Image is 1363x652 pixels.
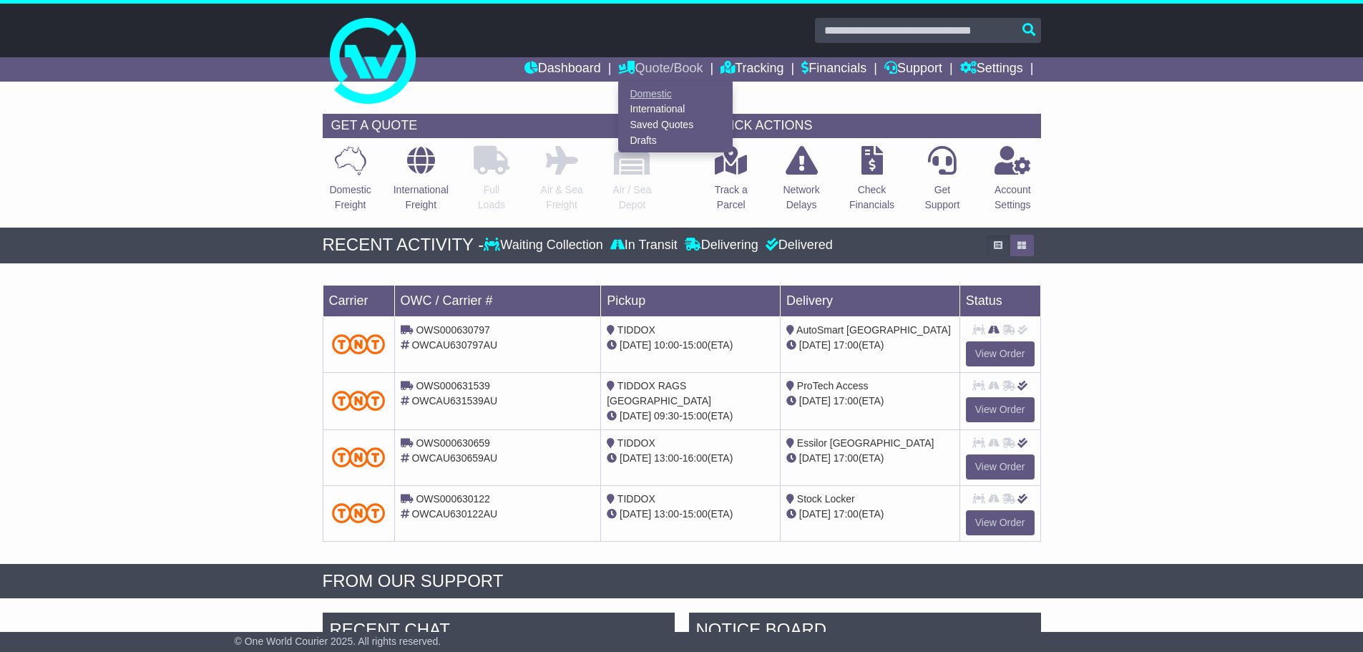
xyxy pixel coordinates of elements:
td: Delivery [780,285,959,316]
span: 10:00 [654,339,679,351]
span: TIDDOX RAGS [GEOGRAPHIC_DATA] [607,380,711,407]
a: InternationalFreight [393,145,449,220]
span: AutoSmart [GEOGRAPHIC_DATA] [796,324,951,336]
span: OWCAU630659AU [411,452,497,464]
a: Domestic [619,86,732,102]
span: OWS000630659 [416,437,490,449]
span: 16:00 [683,452,708,464]
span: OWS000630797 [416,324,490,336]
span: 09:30 [654,410,679,422]
img: TNT_Domestic.png [332,391,386,410]
span: 17:00 [834,395,859,407]
div: Waiting Collection [484,238,606,253]
p: Air & Sea Freight [541,183,583,213]
p: Account Settings [995,183,1031,213]
span: OWS000630122 [416,493,490,505]
span: 17:00 [834,452,859,464]
span: 17:00 [834,339,859,351]
div: RECENT ACTIVITY - [323,235,484,256]
span: [DATE] [799,508,831,520]
span: © One World Courier 2025. All rights reserved. [235,636,441,647]
a: Drafts [619,132,732,148]
div: Quote/Book [618,82,733,152]
div: RECENT CHAT [323,613,675,651]
div: QUICK ACTIONS [703,114,1041,138]
span: [DATE] [620,339,651,351]
a: Tracking [720,57,783,82]
span: 15:00 [683,339,708,351]
a: View Order [966,397,1035,422]
a: NetworkDelays [782,145,820,220]
span: TIDDOX [617,437,655,449]
span: Stock Locker [797,493,855,505]
div: FROM OUR SUPPORT [323,571,1041,592]
div: GET A QUOTE [323,114,660,138]
span: [DATE] [799,339,831,351]
span: OWCAU630122AU [411,508,497,520]
span: [DATE] [799,452,831,464]
p: Full Loads [474,183,509,213]
span: TIDDOX [617,324,655,336]
span: ProTech Access [797,380,869,391]
a: Dashboard [524,57,601,82]
p: Track a Parcel [715,183,748,213]
div: Delivered [762,238,833,253]
a: View Order [966,454,1035,480]
span: Essilor [GEOGRAPHIC_DATA] [797,437,934,449]
p: Domestic Freight [329,183,371,213]
td: OWC / Carrier # [394,285,601,316]
img: TNT_Domestic.png [332,334,386,354]
a: Financials [801,57,866,82]
span: [DATE] [620,410,651,422]
div: - (ETA) [607,338,774,353]
td: Carrier [323,285,394,316]
a: Quote/Book [618,57,703,82]
div: - (ETA) [607,507,774,522]
a: View Order [966,510,1035,535]
a: View Order [966,341,1035,366]
a: DomesticFreight [328,145,371,220]
div: (ETA) [786,394,954,409]
span: 17:00 [834,508,859,520]
span: [DATE] [620,452,651,464]
span: 15:00 [683,410,708,422]
div: In Transit [607,238,681,253]
div: (ETA) [786,338,954,353]
div: Delivering [681,238,762,253]
a: GetSupport [924,145,960,220]
p: Air / Sea Depot [613,183,652,213]
span: [DATE] [799,395,831,407]
a: CheckFinancials [849,145,895,220]
td: Status [959,285,1040,316]
span: 13:00 [654,452,679,464]
div: - (ETA) [607,451,774,466]
span: 15:00 [683,508,708,520]
div: (ETA) [786,507,954,522]
span: OWCAU630797AU [411,339,497,351]
p: Get Support [924,183,959,213]
span: OWS000631539 [416,380,490,391]
div: (ETA) [786,451,954,466]
span: OWCAU631539AU [411,395,497,407]
a: Support [884,57,942,82]
span: TIDDOX [617,493,655,505]
div: NOTICE BOARD [689,613,1041,651]
img: TNT_Domestic.png [332,447,386,467]
a: Track aParcel [714,145,748,220]
a: AccountSettings [994,145,1032,220]
a: Settings [960,57,1023,82]
span: [DATE] [620,508,651,520]
td: Pickup [601,285,781,316]
p: International Freight [394,183,449,213]
p: Check Financials [849,183,894,213]
p: Network Delays [783,183,819,213]
div: - (ETA) [607,409,774,424]
a: Saved Quotes [619,117,732,133]
img: TNT_Domestic.png [332,503,386,522]
span: 13:00 [654,508,679,520]
a: International [619,102,732,117]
